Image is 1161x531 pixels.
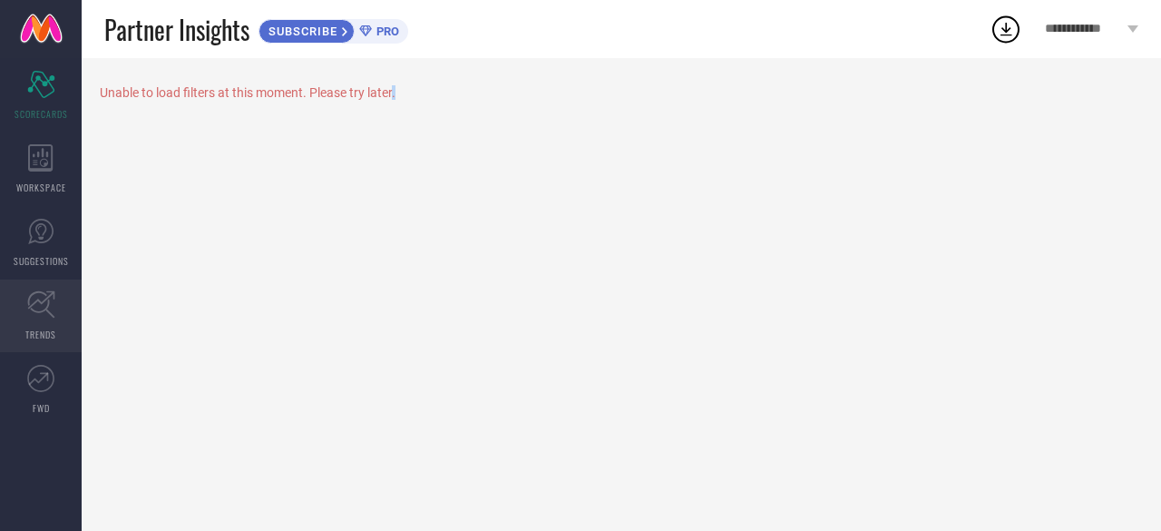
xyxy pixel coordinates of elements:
[259,15,408,44] a: SUBSCRIBEPRO
[33,401,50,415] span: FWD
[25,328,56,341] span: TRENDS
[16,181,66,194] span: WORKSPACE
[259,25,342,38] span: SUBSCRIBE
[100,85,1143,100] div: Unable to load filters at this moment. Please try later.
[15,107,68,121] span: SCORECARDS
[14,254,69,268] span: SUGGESTIONS
[104,11,249,48] span: Partner Insights
[990,13,1022,45] div: Open download list
[372,25,399,38] span: PRO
